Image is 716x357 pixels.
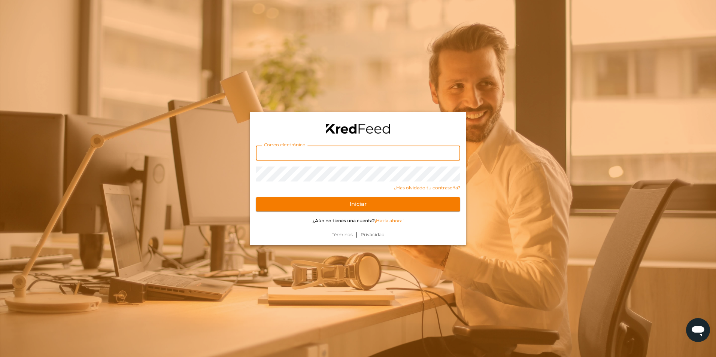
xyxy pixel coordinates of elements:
a: ¡Hazla ahora! [375,218,404,223]
a: Términos [329,231,356,238]
img: chatIcon [691,323,706,338]
div: | [250,230,466,245]
a: ¿Has olvidado tu contraseña? [256,184,460,191]
p: ¿Aún no tienes una cuenta? [256,217,460,224]
button: Iniciar [256,197,460,211]
label: Correo electrónico [262,142,307,149]
a: Privacidad [358,231,388,238]
img: logo-black.png [326,124,390,134]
